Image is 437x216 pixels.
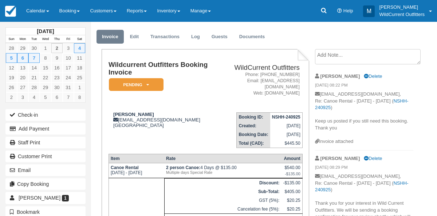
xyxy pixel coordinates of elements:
td: [DATE] - [DATE] [109,163,164,178]
em: -$135.00 [283,172,300,176]
strong: [PERSON_NAME] [113,112,154,117]
p: WildCurrent Outfitters [379,11,425,18]
a: 24 [63,73,74,83]
strong: [PERSON_NAME] [320,73,360,79]
a: 29 [40,83,51,92]
a: Invoice [97,30,124,44]
a: 29 [17,43,28,53]
a: 20 [17,73,28,83]
td: $405.00 [281,187,302,196]
span: Help [343,8,353,13]
td: $20.25 [281,205,302,214]
th: Total (CAD): [237,139,270,148]
a: 30 [51,83,63,92]
a: [PERSON_NAME] 1 [5,192,86,204]
strong: [DATE] [37,28,54,34]
button: Add Payment [5,123,86,135]
span: [PERSON_NAME] [19,195,60,201]
th: Sat [74,35,85,43]
a: 21 [28,73,40,83]
a: Customer Print [5,151,86,162]
em: [DATE] 08:22 PM [315,82,413,90]
th: Discount: [164,179,281,188]
a: 6 [51,92,63,102]
a: 10 [63,53,74,63]
div: M [363,5,375,17]
a: 26 [6,83,17,92]
a: 6 [17,53,28,63]
th: Rate [164,154,281,163]
a: 4 [74,43,85,53]
em: [DATE] 08:29 PM [315,164,413,172]
a: 31 [63,83,74,92]
h1: Wildcurrent Outfitters Booking Invoice [109,61,218,76]
th: Sun [6,35,17,43]
strong: 2 person Canoe [166,165,200,170]
span: 1 [62,195,69,201]
a: 16 [51,63,63,73]
td: $20.25 [281,196,302,205]
td: $445.50 [270,139,303,148]
a: 1 [74,83,85,92]
a: 7 [63,92,74,102]
a: 5 [6,53,17,63]
a: Staff Print [5,137,86,148]
a: 23 [51,73,63,83]
button: Copy Booking [5,178,86,190]
p: [EMAIL_ADDRESS][DOMAIN_NAME], Re: Canoe Rental - [DATE] - [DATE] ( ) Keep us posted if you still ... [315,91,413,138]
a: Delete [364,156,382,161]
td: GST (5%): [164,196,281,205]
a: 9 [51,53,63,63]
a: 5 [40,92,51,102]
strong: [PERSON_NAME] [320,156,360,161]
a: 22 [40,73,51,83]
a: Log [186,30,205,44]
th: Tue [28,35,40,43]
a: 28 [6,43,17,53]
th: Wed [40,35,51,43]
a: 25 [74,73,85,83]
a: 28 [28,83,40,92]
a: Edit [125,30,144,44]
td: [DATE] [270,130,303,139]
h2: WildCurrent Outfitters [221,64,300,72]
a: 8 [40,53,51,63]
a: 19 [6,73,17,83]
a: 17 [63,63,74,73]
a: 8 [74,92,85,102]
a: 1 [40,43,51,53]
td: 4 Days @ $135.00 [164,163,281,178]
a: 3 [63,43,74,53]
th: Created: [237,121,270,130]
a: 13 [17,63,28,73]
a: Transactions [145,30,185,44]
th: Amount [281,154,302,163]
a: 2 [51,43,63,53]
i: Help [337,9,342,13]
th: Booking Date: [237,130,270,139]
button: Email [5,164,86,176]
th: Booking ID: [237,113,270,122]
a: Guests [206,30,233,44]
img: checkfront-main-nav-mini-logo.png [5,6,16,17]
th: Thu [51,35,63,43]
div: $540.00 [283,165,300,176]
div: Invoice attached [315,138,413,145]
a: Documents [234,30,271,44]
td: Cancelation fee (5%): [164,205,281,214]
th: Fri [63,35,74,43]
a: 7 [28,53,40,63]
a: 30 [28,43,40,53]
th: Sub-Total: [164,187,281,196]
th: Mon [17,35,28,43]
a: 2 [6,92,17,102]
button: Check-in [5,109,86,121]
strong: NSHH-240925 [272,115,300,120]
a: Pending [109,78,161,91]
div: [EMAIL_ADDRESS][DOMAIN_NAME] [GEOGRAPHIC_DATA] [109,112,218,128]
a: Delete [364,73,382,79]
a: 27 [17,83,28,92]
strong: Canoe Rental [111,165,139,170]
a: 4 [28,92,40,102]
em: Multiple days Special Rate [166,170,279,175]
